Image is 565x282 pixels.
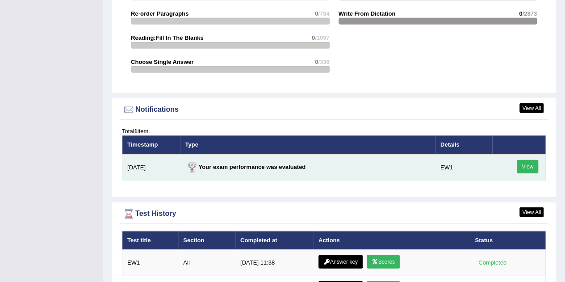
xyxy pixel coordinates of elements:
[122,155,180,181] td: [DATE]
[314,231,470,250] th: Actions
[185,164,306,170] strong: Your exam performance was evaluated
[131,59,193,65] strong: Choose Single Answer
[131,10,188,17] strong: Re-order Paragraphs
[339,10,396,17] strong: Write From Dictation
[435,135,492,154] th: Details
[178,250,235,276] td: All
[315,59,318,65] span: 0
[122,103,546,117] div: Notifications
[435,155,492,181] td: EW1
[475,258,510,268] div: Completed
[519,103,544,113] a: View All
[367,255,400,269] a: Scores
[318,10,329,17] span: /784
[315,10,318,17] span: 0
[134,128,137,135] b: 1
[517,160,538,173] a: View
[522,10,537,17] span: /2873
[470,231,545,250] th: Status
[519,207,544,217] a: View All
[235,231,314,250] th: Completed at
[519,10,522,17] span: 0
[131,34,204,41] strong: Reading:Fill In The Blanks
[312,34,315,41] span: 0
[122,207,546,221] div: Test History
[122,231,179,250] th: Test title
[318,255,363,269] a: Answer key
[318,59,329,65] span: /336
[122,135,180,154] th: Timestamp
[180,135,435,154] th: Type
[122,250,179,276] td: EW1
[122,127,546,135] div: Total item.
[235,250,314,276] td: [DATE] 11:38
[315,34,330,41] span: /1097
[178,231,235,250] th: Section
